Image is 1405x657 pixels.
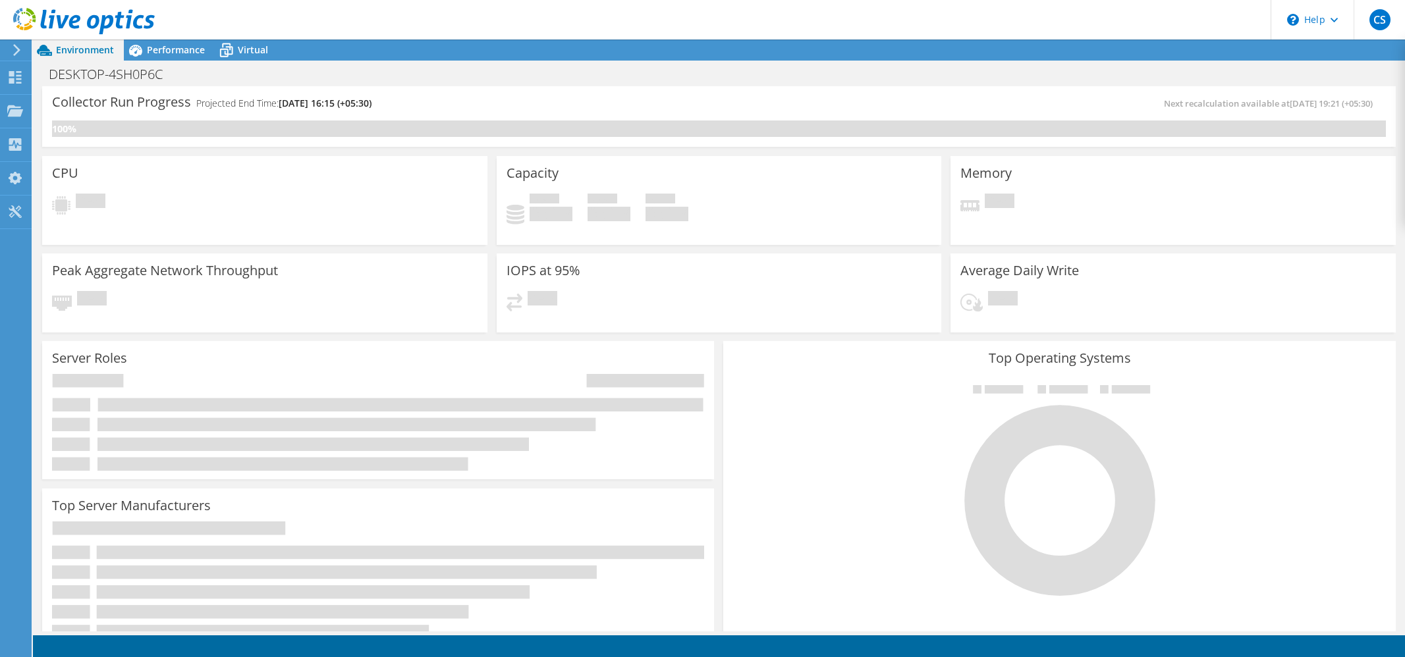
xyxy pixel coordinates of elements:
h3: Peak Aggregate Network Throughput [52,263,278,278]
h4: Projected End Time: [196,96,372,111]
h3: Top Operating Systems [733,351,1385,365]
h4: 0 GiB [646,207,688,221]
span: Environment [56,43,114,56]
h3: Server Roles [52,351,127,365]
span: Next recalculation available at [1164,97,1379,109]
span: Total [646,194,675,207]
h3: IOPS at 95% [507,263,580,278]
h3: CPU [52,166,78,180]
h4: 0 GiB [588,207,630,221]
h1: DESKTOP-4SH0P6C [43,67,183,82]
span: Used [530,194,559,207]
span: Pending [985,194,1014,211]
svg: \n [1287,14,1299,26]
h3: Top Server Manufacturers [52,498,211,513]
span: CS [1369,9,1391,30]
span: Free [588,194,617,207]
span: Pending [77,291,107,309]
span: [DATE] 19:21 (+05:30) [1290,97,1373,109]
h3: Capacity [507,166,559,180]
h3: Average Daily Write [960,263,1079,278]
span: [DATE] 16:15 (+05:30) [279,97,372,109]
h3: Memory [960,166,1012,180]
span: Pending [528,291,557,309]
span: Performance [147,43,205,56]
h4: 0 GiB [530,207,572,221]
span: Pending [76,194,105,211]
span: Virtual [238,43,268,56]
span: Pending [988,291,1018,309]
